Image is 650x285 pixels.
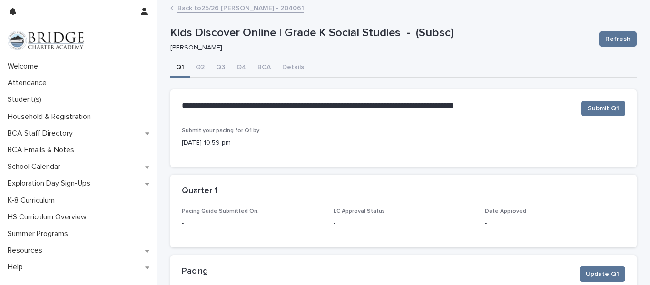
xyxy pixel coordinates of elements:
p: Welcome [4,62,46,71]
p: Help [4,263,30,272]
p: Resources [4,246,50,255]
span: Refresh [605,34,630,44]
button: Refresh [599,31,637,47]
p: K-8 Curriculum [4,196,62,205]
img: V1C1m3IdTEidaUdm9Hs0 [8,31,84,50]
button: Update Q1 [580,266,625,282]
p: School Calendar [4,162,68,171]
p: [PERSON_NAME] [170,44,588,52]
span: Submit your pacing for Q1 by: [182,128,261,134]
span: Update Q1 [586,269,619,279]
p: BCA Staff Directory [4,129,80,138]
span: Date Approved [485,208,526,214]
h2: Pacing [182,266,208,277]
h2: Quarter 1 [182,186,217,197]
p: HS Curriculum Overview [4,213,94,222]
button: Details [276,58,310,78]
button: Q3 [210,58,231,78]
p: - [485,218,625,228]
p: - [182,218,322,228]
p: Kids Discover Online | Grade K Social Studies - (Subsc) [170,26,591,40]
p: Attendance [4,79,54,88]
p: Household & Registration [4,112,98,121]
p: Exploration Day Sign-Ups [4,179,98,188]
p: Student(s) [4,95,49,104]
a: Back to25/26 [PERSON_NAME] - 204061 [177,2,304,13]
p: [DATE] 10:59 pm [182,138,625,148]
p: BCA Emails & Notes [4,146,82,155]
span: Pacing Guide Submitted On: [182,208,259,214]
button: Q2 [190,58,210,78]
button: Submit Q1 [581,101,625,116]
span: Submit Q1 [588,104,619,113]
button: Q1 [170,58,190,78]
button: BCA [252,58,276,78]
p: Summer Programs [4,229,76,238]
button: Q4 [231,58,252,78]
p: - [334,218,474,228]
span: LC Approval Status [334,208,385,214]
